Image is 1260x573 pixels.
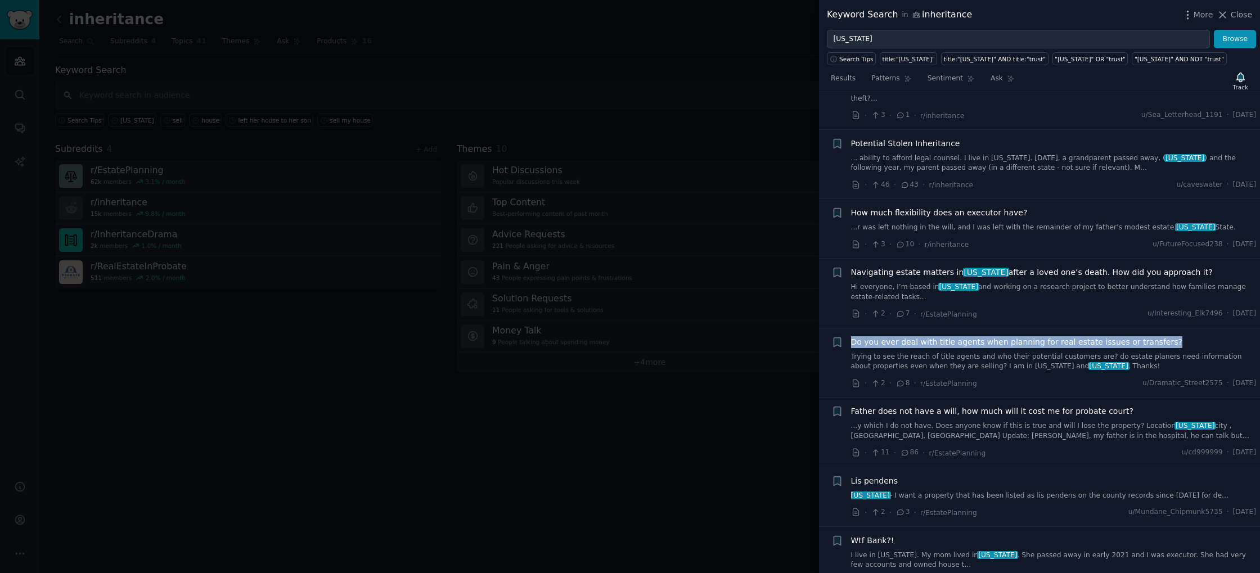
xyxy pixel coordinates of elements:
span: · [865,238,867,250]
a: ... ability to afford legal counsel. I live in [US_STATE]. [DATE], a grandparent passed away, ([U... [851,154,1257,173]
span: u/Interesting_Elk7496 [1147,309,1223,319]
button: More [1182,9,1213,21]
span: u/caveswater [1176,180,1222,190]
span: · [889,238,892,250]
button: Track [1229,69,1252,93]
span: Ask [991,74,1003,84]
span: in [902,10,908,20]
a: Results [827,70,859,93]
input: Try a keyword related to your business [827,30,1210,49]
span: · [1227,448,1229,458]
span: · [894,447,896,459]
a: Lis pendens [851,475,898,487]
div: "[US_STATE]" AND NOT "trust" [1135,55,1224,63]
a: "[US_STATE]" AND NOT "trust" [1132,52,1226,65]
span: [US_STATE] [850,491,891,499]
span: [DATE] [1233,309,1256,319]
span: r/EstatePlanning [920,310,977,318]
span: · [889,377,892,389]
span: u/FutureFocused238 [1153,240,1223,250]
span: 86 [900,448,919,458]
span: 7 [895,309,910,319]
span: · [922,447,925,459]
span: r/inheritance [925,241,969,249]
span: [US_STATE] [1175,223,1216,231]
a: I live in [US_STATE]. My mom lived in[US_STATE]. She passed away in early 2021 and I was executor... [851,551,1257,570]
span: 11 [871,448,889,458]
a: Navigating estate matters in[US_STATE]after a loved one’s death. How did you approach it? [851,267,1213,278]
a: Potential Stolen Inheritance [851,138,960,150]
span: · [1227,309,1229,319]
a: Patterns [867,70,915,93]
span: [DATE] [1233,180,1256,190]
span: 46 [871,180,889,190]
span: Sentiment [928,74,963,84]
span: 43 [900,180,919,190]
span: · [865,507,867,518]
span: · [889,110,892,121]
span: r/EstatePlanning [920,380,977,387]
span: [US_STATE] [1174,422,1216,430]
div: title:"[US_STATE]" [883,55,935,63]
span: · [865,179,867,191]
span: · [865,377,867,389]
span: · [914,308,916,320]
span: [DATE] [1233,448,1256,458]
a: ...r was left nothing in the will, and I was left with the remainder of my father's modest estate... [851,223,1257,233]
span: 3 [871,240,885,250]
span: [US_STATE] [938,283,979,291]
span: How much flexibility does an executor have? [851,207,1028,219]
span: Father does not have a will, how much will it cost me for probate court? [851,405,1133,417]
span: 3 [871,110,885,120]
a: Hi everyone, I’m based in[US_STATE]and working on a research project to better understand how fam... [851,282,1257,302]
span: Results [831,74,856,84]
div: Track [1233,83,1248,91]
span: r/EstatePlanning [929,449,986,457]
span: Close [1231,9,1252,21]
span: 10 [895,240,914,250]
span: u/Sea_Letterhead_1191 [1141,110,1223,120]
span: [US_STATE] [963,268,1010,277]
span: · [1227,507,1229,517]
a: Location:[US_STATE]before becoming executor took property & denied it. Security cameras. How long... [851,84,1257,103]
span: · [865,308,867,320]
button: Browse [1214,30,1256,49]
span: · [1227,378,1229,389]
span: [US_STATE] [1088,362,1129,370]
span: · [1227,240,1229,250]
div: Keyword Search inheritance [827,8,972,22]
span: Search Tips [839,55,874,63]
span: · [865,110,867,121]
span: 2 [871,309,885,319]
span: · [894,179,896,191]
div: "[US_STATE]" OR "trust" [1055,55,1126,63]
span: 2 [871,507,885,517]
a: Do you ever deal with title agents when planning for real estate issues or transfers? [851,336,1182,348]
span: [DATE] [1233,240,1256,250]
span: u/cd999999 [1181,448,1222,458]
span: [DATE] [1233,110,1256,120]
button: Close [1217,9,1252,21]
span: · [1227,110,1229,120]
a: [US_STATE]- I want a property that has been listed as lis pendens on the county records since [DA... [851,491,1257,501]
span: · [889,308,892,320]
span: u/Mundane_Chipmunk5735 [1128,507,1223,517]
a: Sentiment [924,70,979,93]
span: 1 [895,110,910,120]
span: [DATE] [1233,378,1256,389]
span: 3 [895,507,910,517]
a: Wtf Bank?! [851,535,894,547]
span: u/Dramatic_Street2575 [1142,378,1223,389]
span: r/inheritance [920,112,964,120]
span: · [914,110,916,121]
button: Search Tips [827,52,876,65]
span: · [914,507,916,518]
span: r/inheritance [929,181,973,189]
span: · [1227,180,1229,190]
span: [US_STATE] [977,551,1018,559]
span: [DATE] [1233,507,1256,517]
